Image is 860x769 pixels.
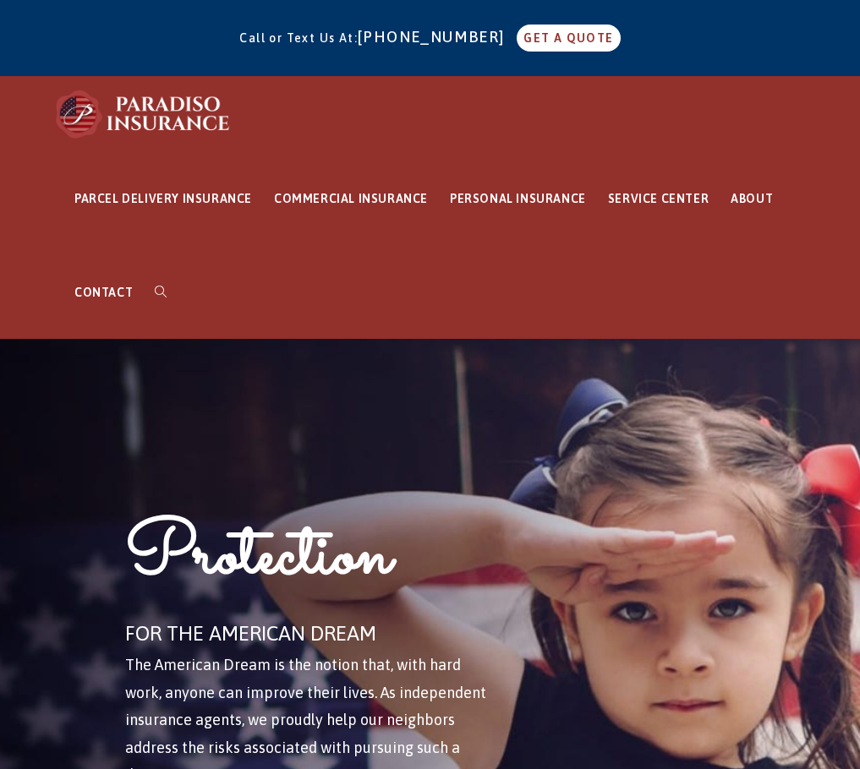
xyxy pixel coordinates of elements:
[274,192,428,205] span: COMMERCIAL INSURANCE
[720,152,784,246] a: ABOUT
[608,192,709,205] span: SERVICE CENTER
[239,31,358,45] span: Call or Text Us At:
[63,152,263,246] a: PARCEL DELIVERY INSURANCE
[358,28,513,46] a: [PHONE_NUMBER]
[439,152,597,246] a: PERSONAL INSURANCE
[51,89,237,139] img: Paradiso Insurance
[731,192,773,205] span: ABOUT
[263,152,439,246] a: COMMERCIAL INSURANCE
[74,286,133,299] span: CONTACT
[125,622,376,645] span: FOR THE AMERICAN DREAM
[63,246,144,340] a: CONTACT
[125,508,496,615] h1: Protection
[597,152,720,246] a: SERVICE CENTER
[74,192,252,205] span: PARCEL DELIVERY INSURANCE
[517,25,620,52] a: GET A QUOTE
[450,192,586,205] span: PERSONAL INSURANCE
